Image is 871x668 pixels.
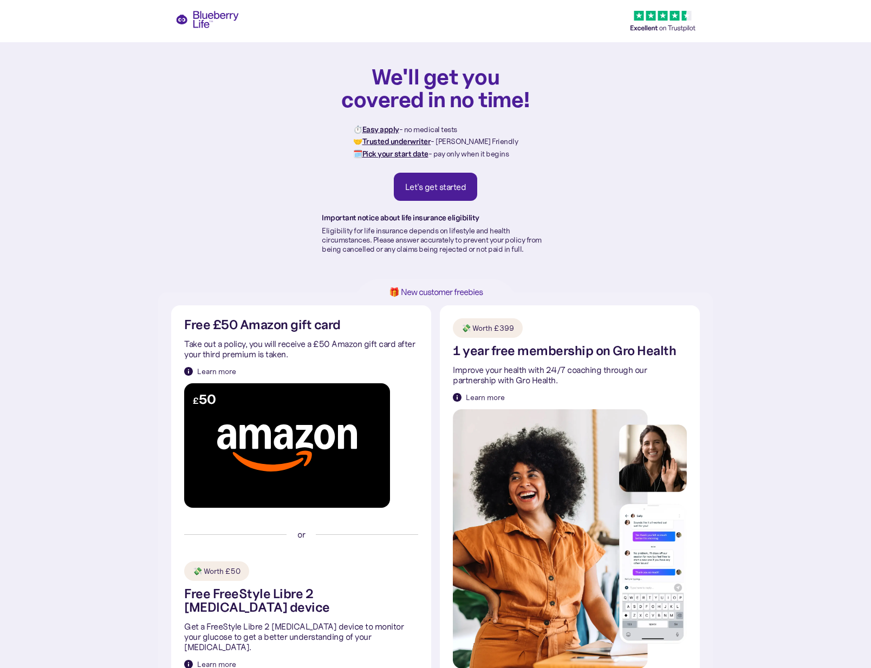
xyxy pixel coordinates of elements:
[362,149,428,159] strong: Pick your start date
[184,366,236,377] a: Learn more
[461,323,514,333] div: 💸 Worth £399
[184,318,341,332] h2: Free £50 Amazon gift card
[362,125,399,134] strong: Easy apply
[322,226,549,253] p: Eligibility for life insurance depends on lifestyle and health circumstances. Please answer accur...
[184,587,418,614] h2: Free FreeStyle Libre 2 [MEDICAL_DATA] device
[453,365,687,385] p: Improve your health with 24/7 coaching through our partnership with Gro Health.
[394,173,478,201] a: Let's get started
[453,344,676,358] h2: 1 year free membership on Gro Health
[362,136,431,146] strong: Trusted underwriter
[466,392,505,403] div: Learn more
[372,287,499,297] h1: 🎁 New customer freebies
[405,181,466,192] div: Let's get started
[322,213,479,222] strong: Important notice about life insurance eligibility
[184,339,418,359] p: Take out a policy, you will receive a £50 Amazon gift card after your third premium is taken.
[184,621,418,653] p: Get a FreeStyle Libre 2 [MEDICAL_DATA] device to monitor your glucose to get a better understandi...
[453,392,505,403] a: Learn more
[197,366,236,377] div: Learn more
[341,65,530,110] h1: We'll get you covered in no time!
[193,566,240,577] div: 💸 Worth £50
[297,529,305,540] p: or
[353,123,518,160] p: ⏱️ - no medical tests 🤝 - [PERSON_NAME] Friendly 🗓️ - pay only when it begins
